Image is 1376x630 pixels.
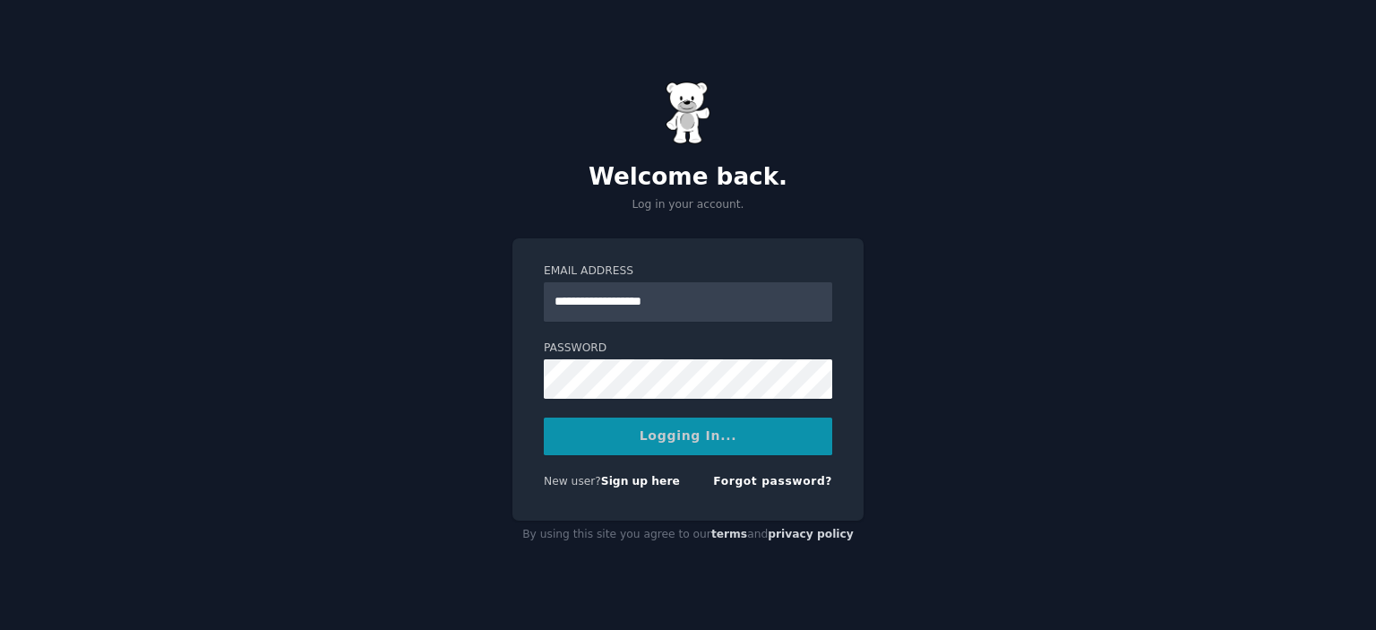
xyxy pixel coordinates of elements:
div: By using this site you agree to our and [512,521,864,549]
a: privacy policy [768,528,854,540]
img: Gummy Bear [666,82,710,144]
a: Sign up here [601,475,680,488]
span: New user? [544,475,601,488]
a: Forgot password? [713,475,832,488]
p: Log in your account. [512,197,864,213]
h2: Welcome back. [512,163,864,192]
a: terms [711,528,747,540]
label: Email Address [544,263,832,280]
label: Password [544,341,832,357]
